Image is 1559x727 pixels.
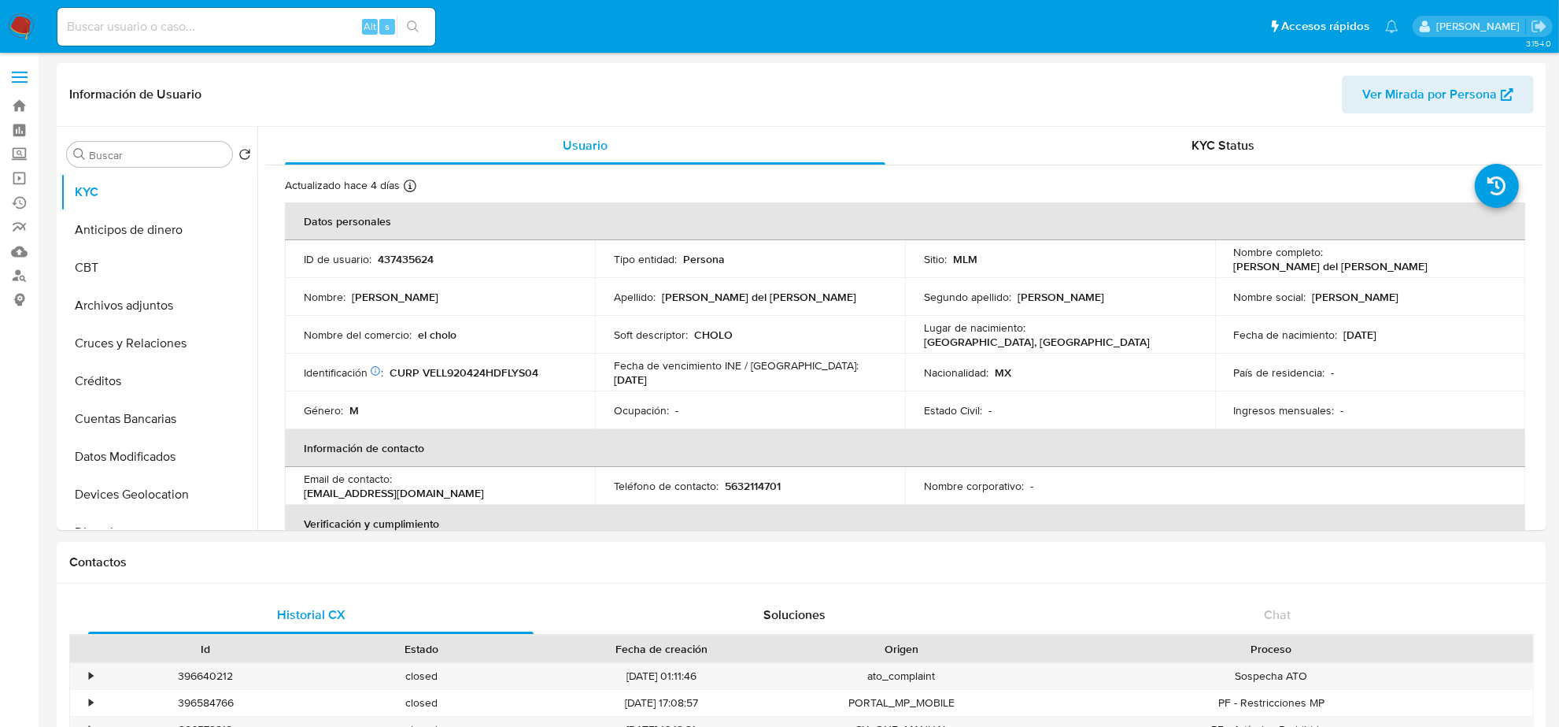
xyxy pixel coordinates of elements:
[304,328,412,342] p: Nombre del comercio :
[675,403,678,417] p: -
[285,202,1525,240] th: Datos personales
[924,335,1150,349] p: [GEOGRAPHIC_DATA], [GEOGRAPHIC_DATA]
[924,479,1024,493] p: Nombre corporativo :
[614,479,719,493] p: Teléfono de contacto :
[1264,606,1291,624] span: Chat
[285,505,1525,543] th: Verificación y cumplimiento
[98,690,313,716] div: 396584766
[352,290,438,304] p: [PERSON_NAME]
[614,290,656,304] p: Apellido :
[98,663,313,689] div: 396640212
[1362,76,1497,113] span: Ver Mirada por Persona
[683,252,725,266] p: Persona
[397,16,429,38] button: search-icon
[1234,245,1324,259] p: Nombre completo :
[725,479,781,493] p: 5632114701
[304,403,343,417] p: Género :
[614,373,647,387] p: [DATE]
[804,641,998,657] div: Origen
[995,365,1011,380] p: MX
[73,148,86,161] button: Buscar
[304,290,345,304] p: Nombre :
[529,690,793,716] div: [DATE] 17:08:57
[924,252,947,266] p: Sitio :
[57,17,435,37] input: Buscar usuario o caso...
[1344,328,1377,342] p: [DATE]
[614,403,669,417] p: Ocupación :
[378,252,434,266] p: 437435624
[1234,259,1428,273] p: [PERSON_NAME] del [PERSON_NAME]
[1009,690,1533,716] div: PF - Restricciones MP
[924,290,1011,304] p: Segundo apellido :
[1030,479,1033,493] p: -
[614,252,677,266] p: Tipo entidad :
[529,663,793,689] div: [DATE] 01:11:46
[89,669,93,684] div: •
[69,555,1534,570] h1: Contactos
[61,211,257,249] button: Anticipos de dinero
[1342,76,1534,113] button: Ver Mirada por Persona
[1009,663,1533,689] div: Sospecha ATO
[277,606,345,624] span: Historial CX
[304,472,392,486] p: Email de contacto :
[1020,641,1522,657] div: Proceso
[1192,136,1255,154] span: KYC Status
[924,365,988,380] p: Nacionalidad :
[924,403,982,417] p: Estado Civil :
[285,178,400,193] p: Actualizado hace 4 días
[304,252,371,266] p: ID de usuario :
[1385,20,1398,33] a: Notificaciones
[285,429,1525,467] th: Información de contacto
[793,663,1009,689] div: ato_complaint
[349,403,359,417] p: M
[61,325,257,362] button: Cruces y Relaciones
[662,290,856,304] p: [PERSON_NAME] del [PERSON_NAME]
[540,641,782,657] div: Fecha de creación
[614,328,688,342] p: Soft descriptor :
[1332,365,1335,380] p: -
[304,365,383,380] p: Identificación :
[793,690,1009,716] div: PORTAL_MP_MOBILE
[61,249,257,287] button: CBT
[324,641,518,657] div: Estado
[69,87,201,102] h1: Información de Usuario
[238,148,251,165] button: Volver al orden por defecto
[61,287,257,325] button: Archivos adjuntos
[313,690,529,716] div: closed
[1313,290,1399,304] p: [PERSON_NAME]
[988,403,992,417] p: -
[1018,290,1104,304] p: [PERSON_NAME]
[61,400,257,438] button: Cuentas Bancarias
[61,514,257,551] button: Direcciones
[1341,403,1344,417] p: -
[61,476,257,514] button: Devices Geolocation
[763,606,826,624] span: Soluciones
[1234,365,1325,380] p: País de residencia :
[1234,290,1306,304] p: Nombre social :
[953,252,977,266] p: MLM
[61,173,257,211] button: KYC
[1281,18,1369,35] span: Accesos rápidos
[89,695,93,710] div: •
[364,19,376,34] span: Alt
[109,641,302,657] div: Id
[304,486,484,500] p: [EMAIL_ADDRESS][DOMAIN_NAME]
[418,328,456,342] p: el cholo
[924,321,1025,335] p: Lugar de nacimiento :
[61,362,257,400] button: Créditos
[614,358,859,373] p: Fecha de vencimiento INE / [GEOGRAPHIC_DATA] :
[1436,19,1525,34] p: cesar.gonzalez@mercadolibre.com.mx
[61,438,257,476] button: Datos Modificados
[694,328,733,342] p: CHOLO
[1234,328,1338,342] p: Fecha de nacimiento :
[1531,18,1547,35] a: Salir
[385,19,390,34] span: s
[563,136,608,154] span: Usuario
[313,663,529,689] div: closed
[390,365,538,380] p: CURP VELL920424HDFLYS04
[89,148,226,162] input: Buscar
[1234,403,1335,417] p: Ingresos mensuales :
